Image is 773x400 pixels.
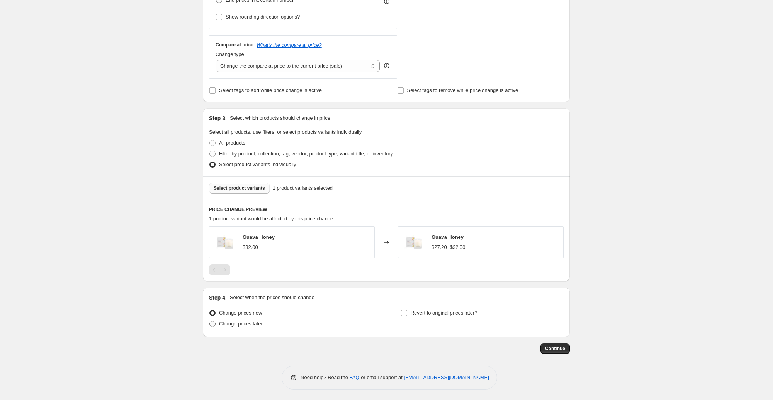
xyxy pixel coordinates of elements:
[545,346,565,352] span: Continue
[219,162,296,167] span: Select product variants individually
[226,14,300,20] span: Show rounding direction options?
[209,206,564,213] h6: PRICE CHANGE PREVIEW
[216,42,253,48] h3: Compare at price
[407,87,518,93] span: Select tags to remove while price change is active
[213,231,236,254] img: Candle_SoyBlend_GuavaHoney_BoxCandle_80x.jpg
[219,140,245,146] span: All products
[257,42,322,48] button: What's the compare at price?
[219,87,322,93] span: Select tags to add while price change is active
[209,264,230,275] nav: Pagination
[219,151,393,157] span: Filter by product, collection, tag, vendor, product type, variant title, or inventory
[360,374,404,380] span: or email support at
[273,184,333,192] span: 1 product variants selected
[450,243,465,251] strike: $32.00
[402,231,425,254] img: Candle_SoyBlend_GuavaHoney_BoxCandle_80x.jpg
[209,129,362,135] span: Select all products, use filters, or select products variants individually
[540,343,570,354] button: Continue
[432,234,464,240] span: Guava Honey
[243,243,258,251] div: $32.00
[209,294,227,301] h2: Step 4.
[209,114,227,122] h2: Step 3.
[432,243,447,251] div: $27.20
[411,310,477,316] span: Revert to original prices later?
[214,185,265,191] span: Select product variants
[230,294,314,301] p: Select when the prices should change
[350,374,360,380] a: FAQ
[301,374,350,380] span: Need help? Read the
[209,216,335,221] span: 1 product variant would be affected by this price change:
[209,183,270,194] button: Select product variants
[230,114,330,122] p: Select which products should change in price
[219,321,263,327] span: Change prices later
[243,234,275,240] span: Guava Honey
[404,374,489,380] a: [EMAIL_ADDRESS][DOMAIN_NAME]
[219,310,262,316] span: Change prices now
[216,51,244,57] span: Change type
[383,62,391,70] div: help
